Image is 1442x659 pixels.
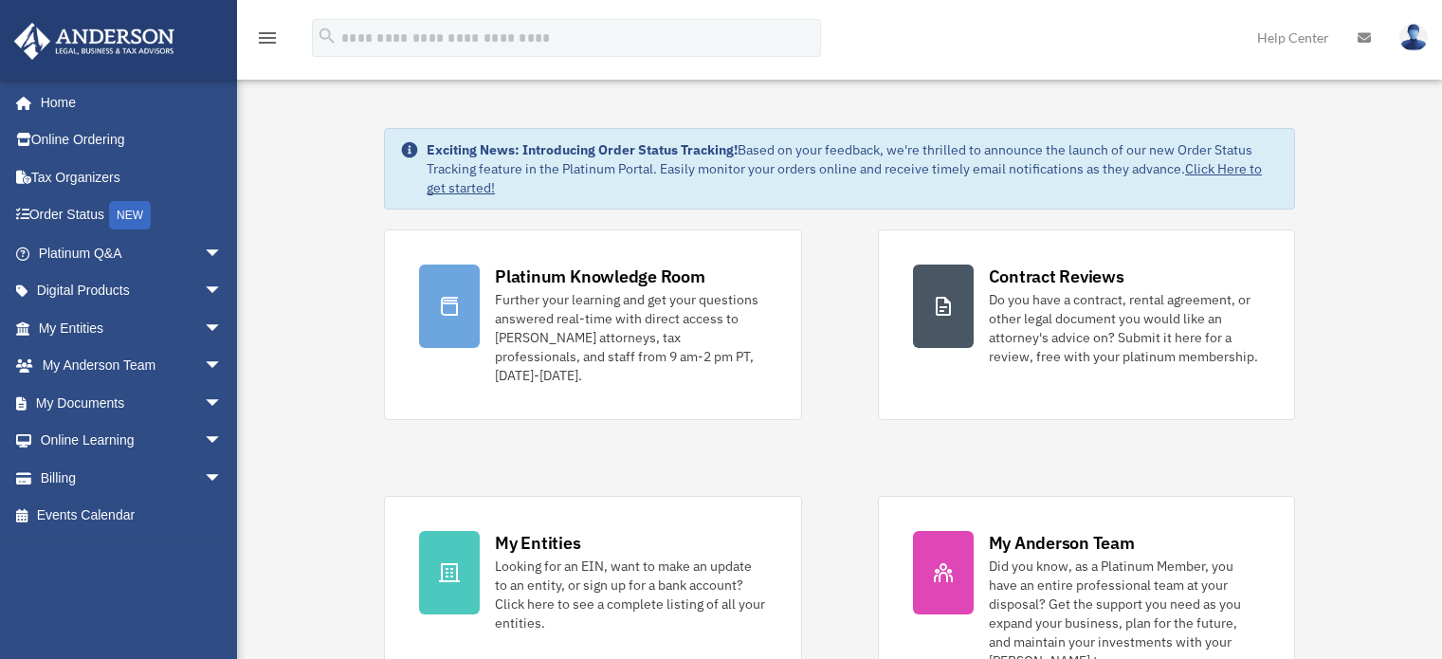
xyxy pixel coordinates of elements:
span: arrow_drop_down [204,234,242,273]
div: Based on your feedback, we're thrilled to announce the launch of our new Order Status Tracking fe... [427,140,1279,197]
a: Online Learningarrow_drop_down [13,422,251,460]
a: Order StatusNEW [13,196,251,235]
a: menu [256,33,279,49]
a: Contract Reviews Do you have a contract, rental agreement, or other legal document you would like... [878,229,1295,420]
a: Events Calendar [13,497,251,535]
div: Further your learning and get your questions answered real-time with direct access to [PERSON_NAM... [495,290,766,385]
div: My Anderson Team [989,531,1135,555]
a: My Entitiesarrow_drop_down [13,309,251,347]
span: arrow_drop_down [204,422,242,461]
span: arrow_drop_down [204,272,242,311]
a: Digital Productsarrow_drop_down [13,272,251,310]
a: Home [13,83,242,121]
a: Click Here to get started! [427,160,1262,196]
a: Online Ordering [13,121,251,159]
i: menu [256,27,279,49]
span: arrow_drop_down [204,384,242,423]
span: arrow_drop_down [204,347,242,386]
div: NEW [109,201,151,229]
span: arrow_drop_down [204,459,242,498]
div: Do you have a contract, rental agreement, or other legal document you would like an attorney's ad... [989,290,1260,366]
a: Platinum Knowledge Room Further your learning and get your questions answered real-time with dire... [384,229,801,420]
div: Looking for an EIN, want to make an update to an entity, or sign up for a bank account? Click her... [495,557,766,632]
span: arrow_drop_down [204,309,242,348]
strong: Exciting News: Introducing Order Status Tracking! [427,141,738,158]
a: My Documentsarrow_drop_down [13,384,251,422]
a: My Anderson Teamarrow_drop_down [13,347,251,385]
img: User Pic [1399,24,1428,51]
div: Platinum Knowledge Room [495,265,705,288]
img: Anderson Advisors Platinum Portal [9,23,180,60]
div: My Entities [495,531,580,555]
a: Billingarrow_drop_down [13,459,251,497]
a: Tax Organizers [13,158,251,196]
a: Platinum Q&Aarrow_drop_down [13,234,251,272]
div: Contract Reviews [989,265,1124,288]
i: search [317,26,338,46]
